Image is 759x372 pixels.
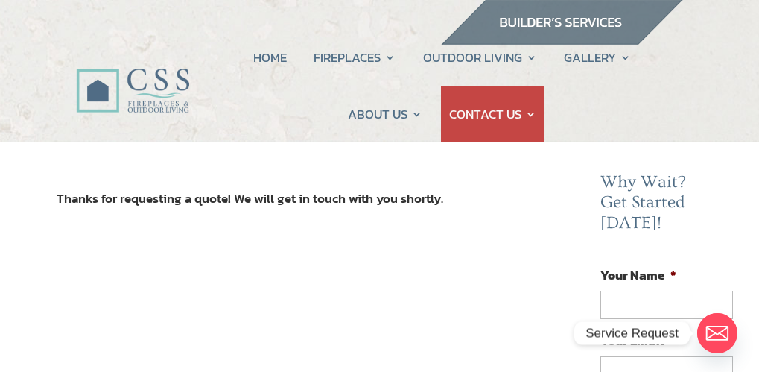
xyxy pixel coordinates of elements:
[449,86,536,142] a: CONTACT US
[440,31,683,50] a: builder services construction supply
[600,332,676,349] label: Your Email
[76,37,189,118] img: CSS Fireplaces & Outdoor Living (Formerly Construction Solutions & Supply)- Jacksonville Ormond B...
[348,86,422,142] a: ABOUT US
[697,313,737,353] a: Email
[253,29,287,86] a: HOME
[600,172,746,242] h2: Why Wait? Get Started [DATE]!
[57,188,507,209] div: Thanks for requesting a quote! We will get in touch with you shortly.
[600,267,676,283] label: Your Name
[564,29,631,86] a: GALLERY
[314,29,396,86] a: FIREPLACES
[423,29,537,86] a: OUTDOOR LIVING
